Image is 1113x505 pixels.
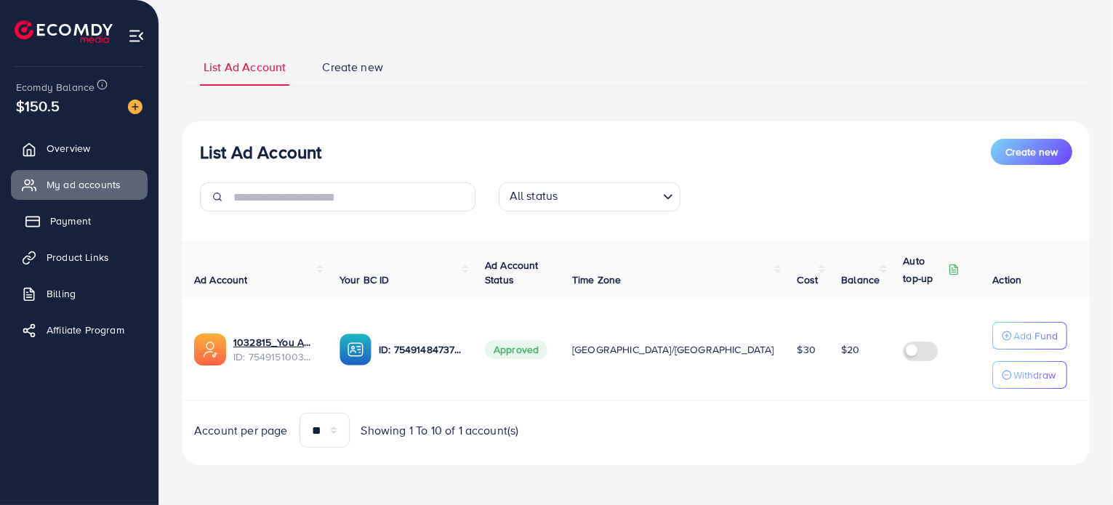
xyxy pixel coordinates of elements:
[11,170,148,199] a: My ad accounts
[233,335,316,365] div: <span class='underline'>1032815_You And Me ECOMDY_1757673778601</span></br>7549151003606745104
[50,214,91,228] span: Payment
[194,272,248,287] span: Ad Account
[562,185,656,208] input: Search for option
[1013,327,1058,344] p: Add Fund
[233,335,316,350] a: 1032815_You And Me ECOMDY_1757673778601
[841,272,880,287] span: Balance
[47,323,124,337] span: Affiliate Program
[499,182,680,211] div: Search for option
[233,350,316,364] span: ID: 7549151003606745104
[128,100,142,114] img: image
[841,342,859,357] span: $20
[1013,366,1056,384] p: Withdraw
[47,250,109,264] span: Product Links
[1051,440,1102,494] iframe: Chat
[128,28,145,44] img: menu
[14,86,63,126] span: $150.5
[15,20,113,43] img: logo
[47,177,121,192] span: My ad accounts
[903,252,945,287] p: Auto top-up
[992,272,1021,287] span: Action
[16,80,95,94] span: Ecomdy Balance
[194,422,288,439] span: Account per page
[11,315,148,344] a: Affiliate Program
[485,258,539,287] span: Ad Account Status
[507,185,561,208] span: All status
[361,422,519,439] span: Showing 1 To 10 of 1 account(s)
[572,342,774,357] span: [GEOGRAPHIC_DATA]/[GEOGRAPHIC_DATA]
[194,334,226,365] img: ic-ads-acc.e4c84228.svg
[11,206,148,235] a: Payment
[11,134,148,163] a: Overview
[992,322,1067,350] button: Add Fund
[992,361,1067,389] button: Withdraw
[11,279,148,308] a: Billing
[572,272,621,287] span: Time Zone
[204,59,286,76] span: List Ad Account
[322,59,383,76] span: Create new
[991,139,1072,165] button: Create new
[485,340,547,359] span: Approved
[379,341,462,358] p: ID: 7549148473782747152
[47,286,76,301] span: Billing
[339,272,390,287] span: Your BC ID
[339,334,371,365] img: ic-ba-acc.ded83a64.svg
[797,272,819,287] span: Cost
[11,243,148,272] a: Product Links
[1005,145,1058,159] span: Create new
[47,141,90,155] span: Overview
[200,142,321,163] h3: List Ad Account
[797,342,816,357] span: $30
